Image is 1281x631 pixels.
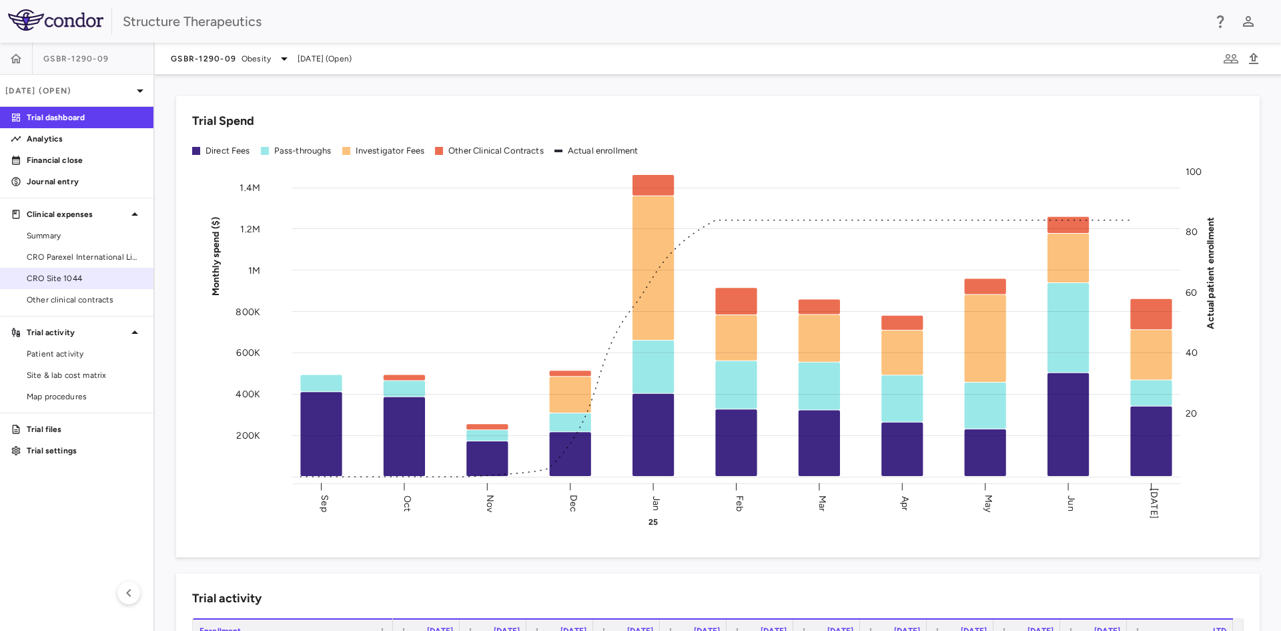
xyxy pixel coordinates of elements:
text: Jun [1065,495,1077,511]
text: Dec [568,494,579,511]
tspan: 800K [236,306,260,317]
div: Direct Fees [205,145,250,157]
tspan: 1M [248,264,260,276]
div: Actual enrollment [568,145,638,157]
text: Apr [899,495,911,510]
p: Trial settings [27,445,143,457]
span: Other clinical contracts [27,294,143,306]
p: Financial close [27,154,143,166]
span: CRO Site 1044 [27,272,143,284]
tspan: Actual patient enrollment [1205,216,1216,329]
div: Investigator Fees [356,145,425,157]
span: Site & lab cost matrix [27,369,143,381]
tspan: 1.4M [240,182,260,194]
span: CRO Parexel International Limited [27,251,143,263]
tspan: Monthly spend ($) [210,216,222,296]
text: May [983,494,994,512]
tspan: 60 [1186,286,1197,298]
span: Patient activity [27,348,143,360]
p: Journal entry [27,176,143,188]
span: [DATE] (Open) [298,53,352,65]
tspan: 400K [236,389,260,400]
text: Nov [484,494,496,512]
p: Analytics [27,133,143,145]
p: [DATE] (Open) [5,85,132,97]
tspan: 100 [1186,166,1202,178]
text: Sep [319,495,330,511]
text: Feb [734,495,745,511]
p: Clinical expenses [27,208,127,220]
text: Mar [817,495,828,511]
text: [DATE] [1148,488,1160,519]
h6: Trial Spend [192,112,254,130]
tspan: 20 [1186,407,1197,419]
text: 25 [649,517,658,527]
tspan: 1.2M [240,223,260,234]
text: Jan [651,495,662,510]
span: Map procedures [27,391,143,403]
p: Trial activity [27,327,127,339]
h6: Trial activity [192,590,262,608]
span: GSBR-1290-09 [43,53,109,64]
p: Trial dashboard [27,112,143,124]
span: Obesity [242,53,271,65]
tspan: 40 [1186,347,1198,359]
tspan: 200K [236,430,260,441]
img: logo-full-SnFGN8VE.png [8,9,103,31]
tspan: 600K [236,347,260,359]
span: GSBR-1290-09 [171,53,236,64]
span: Summary [27,230,143,242]
tspan: 80 [1186,226,1198,238]
p: Trial files [27,423,143,435]
div: Pass-throughs [274,145,332,157]
text: Oct [402,495,413,511]
div: Structure Therapeutics [123,11,1204,31]
div: Other Clinical Contracts [448,145,544,157]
